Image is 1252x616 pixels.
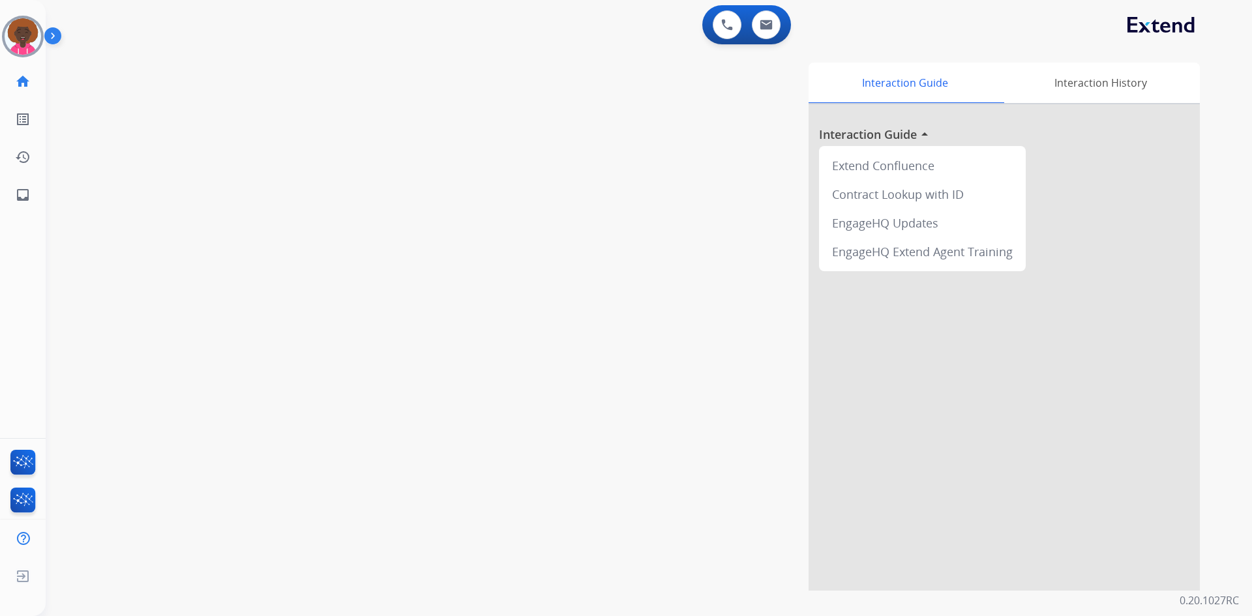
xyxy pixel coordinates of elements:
div: Interaction History [1001,63,1200,103]
mat-icon: home [15,74,31,89]
mat-icon: list_alt [15,111,31,127]
div: EngageHQ Extend Agent Training [824,237,1021,266]
div: Extend Confluence [824,151,1021,180]
div: EngageHQ Updates [824,209,1021,237]
p: 0.20.1027RC [1180,593,1239,608]
mat-icon: inbox [15,187,31,203]
mat-icon: history [15,149,31,165]
div: Interaction Guide [809,63,1001,103]
img: avatar [5,18,41,55]
div: Contract Lookup with ID [824,180,1021,209]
